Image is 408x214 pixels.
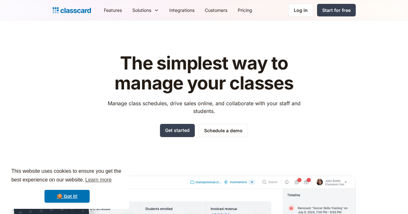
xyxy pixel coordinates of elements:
[102,53,306,93] h1: The simplest way to manage your classes
[233,3,257,17] a: Pricing
[317,4,356,16] a: Start for free
[200,3,233,17] a: Customers
[199,124,248,137] a: Schedule a demo
[11,167,123,185] span: This website uses cookies to ensure you get the best experience on our website.
[84,175,113,185] a: learn more about cookies
[45,190,90,203] a: dismiss cookie message
[294,7,308,14] div: Log in
[288,4,313,17] a: Log in
[322,7,351,14] div: Start for free
[53,6,91,15] a: Logo
[102,99,306,115] p: Manage class schedules, drive sales online, and collaborate with your staff and students.
[160,124,195,137] a: Get started
[5,161,129,209] div: cookieconsent
[127,3,164,17] div: Solutions
[132,7,151,14] div: Solutions
[164,3,200,17] a: Integrations
[99,3,127,17] a: Features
